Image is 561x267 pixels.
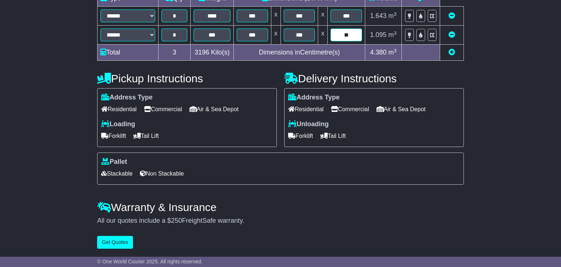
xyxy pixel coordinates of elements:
[101,158,127,166] label: Pallet
[320,130,346,142] span: Tail Lift
[288,94,340,102] label: Address Type
[234,45,365,61] td: Dimensions in Centimetre(s)
[171,217,182,224] span: 250
[377,104,426,115] span: Air & Sea Depot
[449,31,455,38] a: Remove this item
[140,168,184,179] span: Non Stackable
[101,120,135,128] label: Loading
[449,49,455,56] a: Add new item
[98,45,159,61] td: Total
[97,201,464,213] h4: Warranty & Insurance
[191,45,234,61] td: Kilo(s)
[388,12,397,19] span: m
[331,104,369,115] span: Commercial
[97,236,133,249] button: Get Quotes
[97,72,277,84] h4: Pickup Instructions
[101,168,133,179] span: Stackable
[195,49,209,56] span: 3196
[133,130,159,142] span: Tail Lift
[288,130,313,142] span: Forklift
[370,49,386,56] span: 4.380
[284,72,464,84] h4: Delivery Instructions
[394,11,397,17] sup: 3
[318,26,328,45] td: x
[388,31,397,38] span: m
[97,259,203,264] span: © One World Courier 2025. All rights reserved.
[101,94,153,102] label: Address Type
[288,120,329,128] label: Unloading
[370,12,386,19] span: 1.643
[394,48,397,53] sup: 3
[370,31,386,38] span: 1.095
[394,30,397,36] sup: 3
[101,130,126,142] span: Forklift
[318,7,328,26] td: x
[97,217,464,225] div: All our quotes include a $ FreightSafe warranty.
[271,7,280,26] td: x
[190,104,239,115] span: Air & Sea Depot
[144,104,182,115] span: Commercial
[271,26,280,45] td: x
[159,45,191,61] td: 3
[388,49,397,56] span: m
[288,104,324,115] span: Residential
[101,104,137,115] span: Residential
[449,12,455,19] a: Remove this item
